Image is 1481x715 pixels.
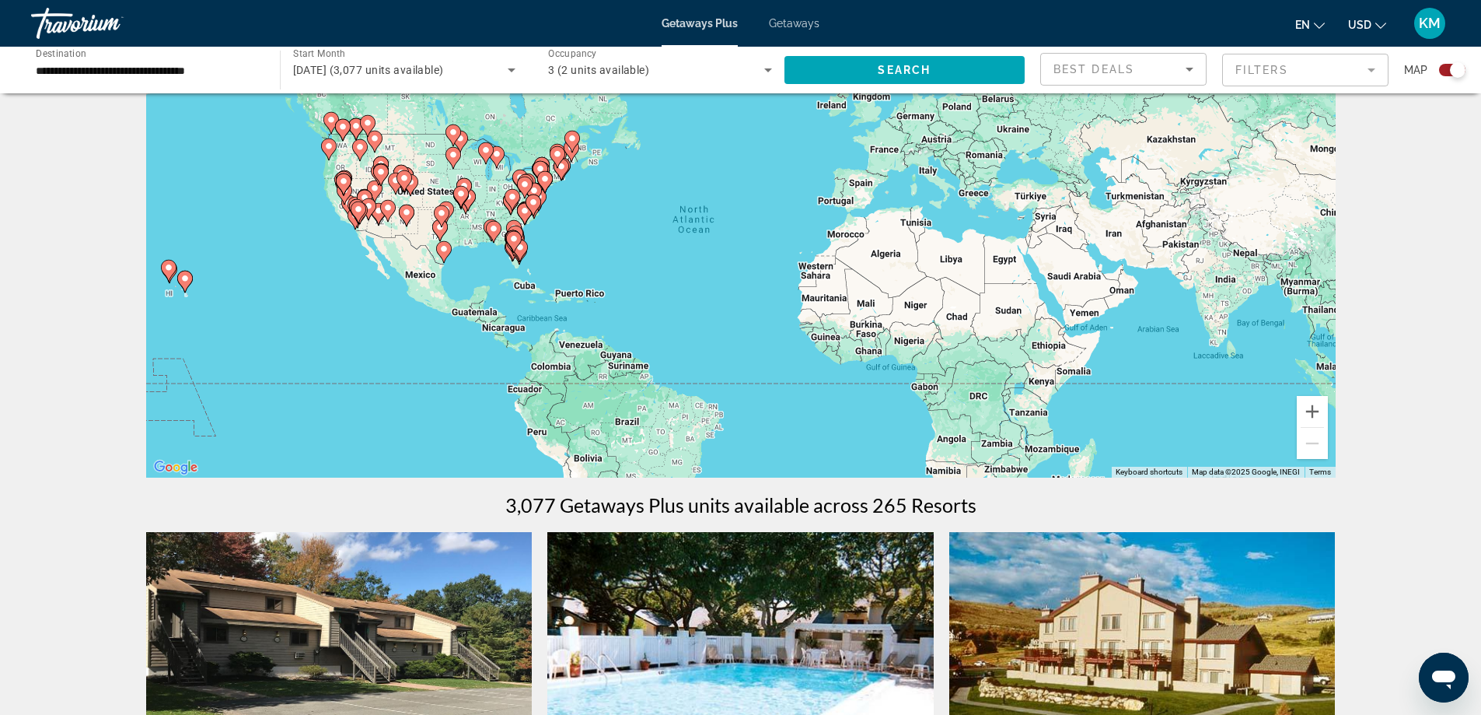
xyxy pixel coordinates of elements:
button: Zoom out [1297,428,1328,459]
button: Change language [1295,13,1325,36]
span: 3 (2 units available) [548,64,649,76]
a: Travorium [31,3,187,44]
button: Change currency [1348,13,1386,36]
mat-select: Sort by [1053,60,1193,79]
button: Keyboard shortcuts [1116,467,1182,478]
button: Zoom in [1297,396,1328,427]
span: Best Deals [1053,63,1134,75]
a: Getaways [769,17,819,30]
span: Search [878,64,931,76]
span: Map [1404,59,1427,81]
span: USD [1348,19,1371,31]
h1: 3,077 Getaways Plus units available across 265 Resorts [505,493,976,517]
span: Destination [36,47,86,58]
a: Open this area in Google Maps (opens a new window) [150,457,201,478]
button: User Menu [1409,7,1450,40]
span: [DATE] (3,077 units available) [293,64,444,76]
span: Start Month [293,48,345,59]
span: KM [1419,16,1441,31]
button: Filter [1222,53,1388,87]
a: Getaways Plus [662,17,738,30]
iframe: Button to launch messaging window [1419,653,1469,703]
span: Occupancy [548,48,597,59]
button: Search [784,56,1025,84]
a: Terms (opens in new tab) [1309,468,1331,476]
img: Google [150,457,201,478]
span: Map data ©2025 Google, INEGI [1192,468,1300,476]
span: en [1295,19,1310,31]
